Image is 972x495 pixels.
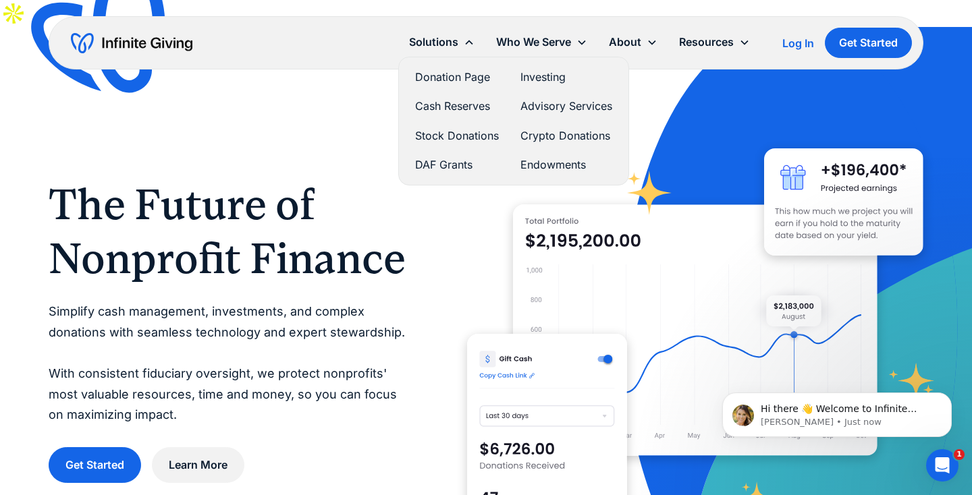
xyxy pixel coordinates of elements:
span: 1 [954,449,965,460]
img: fundraising star [889,363,935,399]
div: Solutions [409,33,458,51]
div: About [609,33,641,51]
p: Simplify cash management, investments, and complex donations with seamless technology and expert ... [49,301,413,426]
div: Who We Serve [496,33,571,51]
nav: Solutions [398,57,629,185]
div: Resources [679,33,734,51]
h1: The Future of Nonprofit Finance [49,177,413,285]
a: Investing [520,68,612,86]
div: Solutions [398,28,485,57]
iframe: Intercom live chat [926,449,959,482]
div: Who We Serve [485,28,598,57]
a: Advisory Services [520,97,612,115]
iframe: Intercom notifications message [702,364,972,459]
a: home [71,32,192,54]
img: nonprofit donation platform [513,204,878,456]
a: Donation Page [415,68,499,86]
a: Get Started [49,447,141,483]
a: Log In [782,35,814,51]
a: Endowments [520,156,612,174]
a: Learn More [152,447,244,483]
a: Cash Reserves [415,97,499,115]
a: Crypto Donations [520,127,612,145]
div: Resources [668,28,761,57]
a: Stock Donations [415,127,499,145]
a: Get Started [825,28,912,58]
a: DAF Grants [415,156,499,174]
div: About [598,28,668,57]
div: Log In [782,38,814,49]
